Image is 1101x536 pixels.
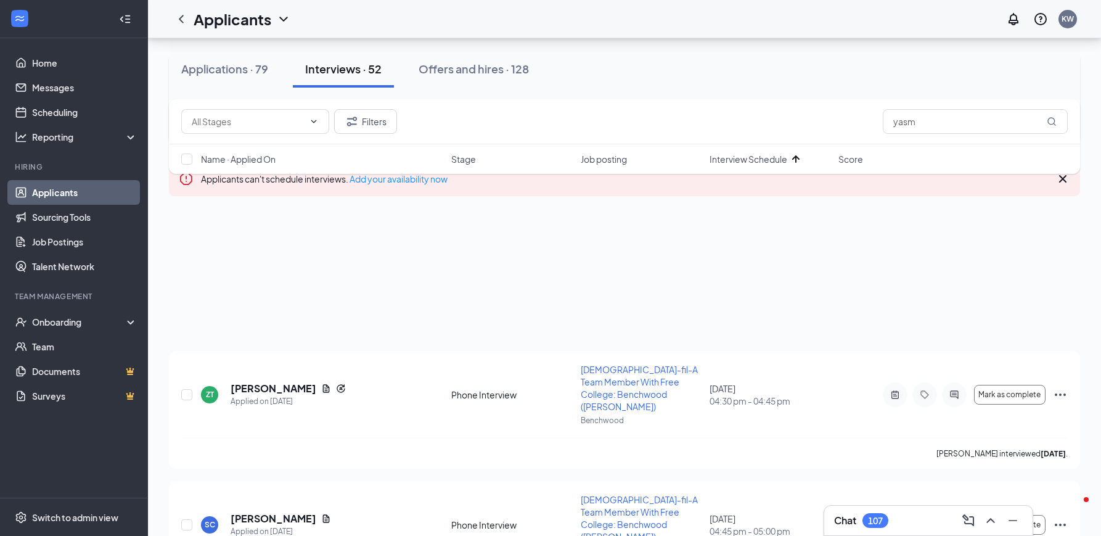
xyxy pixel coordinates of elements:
[321,514,331,524] svg: Document
[231,395,346,408] div: Applied on [DATE]
[32,100,137,125] a: Scheduling
[451,519,573,531] div: Phone Interview
[1003,511,1023,530] button: Minimize
[947,390,962,400] svg: ActiveChat
[1006,12,1021,27] svg: Notifications
[1053,387,1068,402] svg: Ellipses
[1033,12,1048,27] svg: QuestionInfo
[32,334,137,359] a: Team
[419,61,529,76] div: Offers and hires · 128
[201,153,276,165] span: Name · Applied On
[15,162,135,172] div: Hiring
[788,152,803,167] svg: ArrowUp
[14,12,26,25] svg: WorkstreamLogo
[710,395,831,407] span: 04:30 pm - 04:45 pm
[336,384,346,394] svg: Reapply
[710,382,831,407] div: [DATE]
[888,390,902,400] svg: ActiveNote
[32,384,137,408] a: SurveysCrown
[581,364,698,412] span: [DEMOGRAPHIC_DATA]-fil-A Team Member With Free College: Benchwood ([PERSON_NAME])
[983,513,998,528] svg: ChevronUp
[15,316,27,328] svg: UserCheck
[15,511,27,524] svg: Settings
[32,75,137,100] a: Messages
[32,131,138,143] div: Reporting
[334,109,397,134] button: Filter Filters
[868,516,883,526] div: 107
[32,359,137,384] a: DocumentsCrown
[710,153,787,165] span: Interview Schedule
[305,61,382,76] div: Interviews · 52
[231,382,316,395] h5: [PERSON_NAME]
[119,13,131,25] svg: Collapse
[181,61,268,76] div: Applications · 79
[981,511,1001,530] button: ChevronUp
[321,384,331,394] svg: Document
[15,131,27,143] svg: Analysis
[309,117,319,126] svg: ChevronDown
[32,205,137,229] a: Sourcing Tools
[917,390,932,400] svg: Tag
[194,9,271,30] h1: Applicants
[15,291,135,302] div: Team Management
[451,389,573,401] div: Phone Interview
[231,512,316,526] h5: [PERSON_NAME]
[959,511,978,530] button: ComposeMessage
[581,153,627,165] span: Job posting
[192,115,304,128] input: All Stages
[276,12,291,27] svg: ChevronDown
[838,153,863,165] span: Score
[205,519,215,530] div: SC
[32,316,127,328] div: Onboarding
[174,12,189,27] svg: ChevronLeft
[1053,517,1068,532] svg: Ellipses
[581,415,702,426] p: Benchwood
[978,390,1041,399] span: Mark as complete
[1062,14,1074,24] div: KW
[206,389,214,400] div: ZT
[345,114,359,129] svg: Filter
[961,513,976,528] svg: ComposeMessage
[1059,494,1089,524] iframe: Intercom live chat
[32,229,137,254] a: Job Postings
[451,153,476,165] span: Stage
[1041,449,1066,458] b: [DATE]
[32,51,137,75] a: Home
[1047,117,1057,126] svg: MagnifyingGlass
[32,180,137,205] a: Applicants
[1005,513,1020,528] svg: Minimize
[32,254,137,279] a: Talent Network
[32,511,118,524] div: Switch to admin view
[834,514,856,527] h3: Chat
[883,109,1068,134] input: Search in interviews
[936,448,1068,459] p: [PERSON_NAME] interviewed .
[974,385,1046,405] button: Mark as complete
